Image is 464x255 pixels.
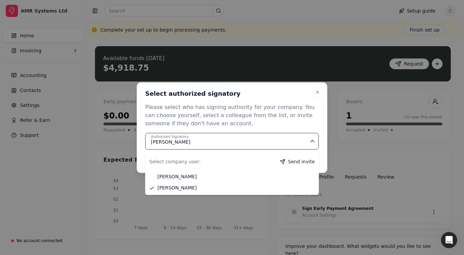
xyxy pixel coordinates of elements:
[151,134,189,140] div: Authorized Signatory
[280,156,315,167] button: Send invite
[441,232,457,248] iframe: Intercom live chat
[149,158,201,165] div: Select company user:
[157,184,197,192] div: [PERSON_NAME]
[145,103,319,127] div: Please select who has signing authority for your company. You can choose yourself, select a colle...
[145,89,240,97] h2: Select authorized signatory
[157,173,197,180] div: [PERSON_NAME]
